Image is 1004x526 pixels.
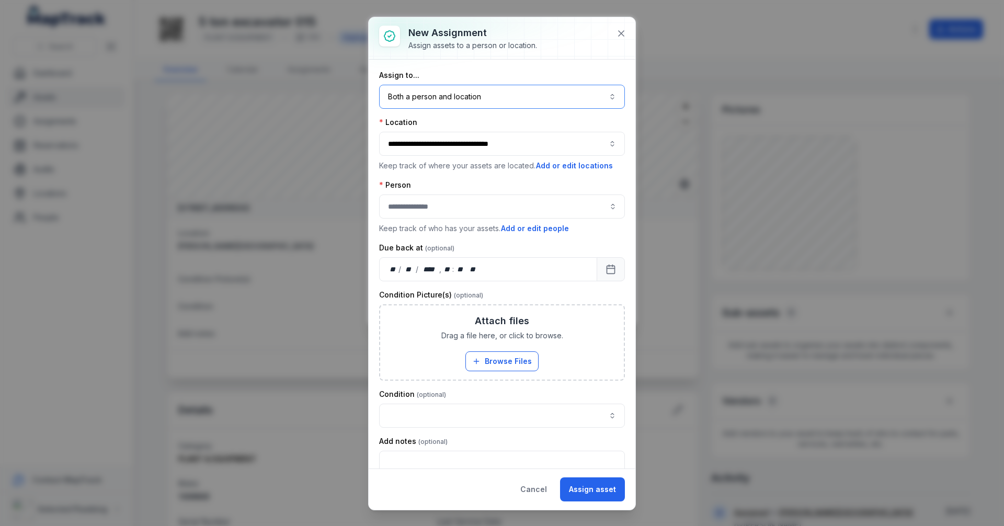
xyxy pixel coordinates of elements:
[398,264,402,275] div: /
[467,264,479,275] div: am/pm,
[560,477,625,501] button: Assign asset
[419,264,439,275] div: year,
[408,40,537,51] div: Assign assets to a person or location.
[379,223,625,234] p: Keep track of who has your assets.
[379,180,411,190] label: Person
[416,264,419,275] div: /
[379,70,419,81] label: Assign to...
[441,330,563,341] span: Drag a file here, or click to browse.
[475,314,529,328] h3: Attach files
[379,436,448,447] label: Add notes
[388,264,398,275] div: day,
[379,290,483,300] label: Condition Picture(s)
[379,389,446,399] label: Condition
[500,223,569,234] button: Add or edit people
[535,160,613,171] button: Add or edit locations
[379,160,625,171] p: Keep track of where your assets are located.
[379,243,454,253] label: Due back at
[402,264,416,275] div: month,
[511,477,556,501] button: Cancel
[452,264,455,275] div: :
[597,257,625,281] button: Calendar
[439,264,442,275] div: ,
[442,264,453,275] div: hour,
[379,195,625,219] input: assignment-add:person-label
[465,351,539,371] button: Browse Files
[408,26,537,40] h3: New assignment
[379,117,417,128] label: Location
[379,85,625,109] button: Both a person and location
[455,264,465,275] div: minute,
